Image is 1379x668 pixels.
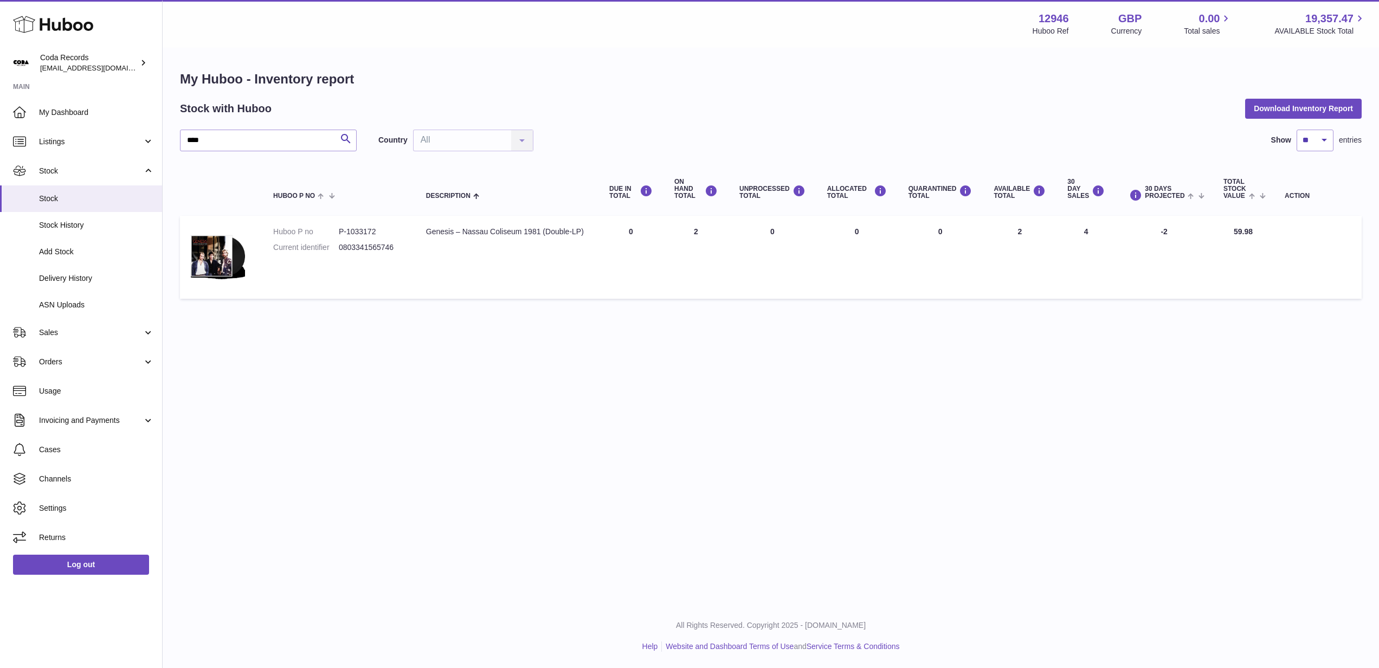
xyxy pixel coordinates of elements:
strong: 12946 [1039,11,1069,26]
a: Service Terms & Conditions [807,642,900,651]
td: 2 [663,216,729,299]
h1: My Huboo - Inventory report [180,70,1362,88]
span: 19,357.47 [1305,11,1354,26]
dd: P-1033172 [339,227,404,237]
span: 0.00 [1199,11,1220,26]
td: 0 [729,216,816,299]
div: Currency [1111,26,1142,36]
span: My Dashboard [39,107,154,118]
div: AVAILABLE Total [994,185,1046,200]
span: 0 [938,227,943,236]
td: 0 [816,216,898,299]
div: Genesis – Nassau Coliseum 1981 (Double-LP) [426,227,588,237]
span: Total sales [1184,26,1232,36]
div: UNPROCESSED Total [739,185,806,200]
span: Delivery History [39,273,154,284]
span: Add Stock [39,247,154,257]
img: product image [191,227,245,285]
dt: Huboo P no [273,227,339,237]
a: 0.00 Total sales [1184,11,1232,36]
span: Huboo P no [273,192,315,200]
div: ON HAND Total [674,178,718,200]
span: entries [1339,135,1362,145]
span: Description [426,192,471,200]
h2: Stock with Huboo [180,101,272,116]
span: AVAILABLE Stock Total [1274,26,1366,36]
a: Log out [13,555,149,574]
div: Coda Records [40,53,138,73]
span: Channels [39,474,154,484]
td: 2 [983,216,1056,299]
td: 4 [1056,216,1116,299]
span: Cases [39,445,154,455]
span: Total stock value [1223,178,1246,200]
div: 30 DAY SALES [1067,178,1105,200]
div: Huboo Ref [1033,26,1069,36]
div: ALLOCATED Total [827,185,887,200]
span: Returns [39,532,154,543]
dd: 0803341565746 [339,242,404,253]
span: Stock [39,166,143,176]
div: QUARANTINED Total [908,185,972,200]
span: Stock History [39,220,154,230]
td: -2 [1116,216,1213,299]
span: 30 DAYS PROJECTED [1145,185,1184,200]
span: Listings [39,137,143,147]
label: Country [378,135,408,145]
span: ASN Uploads [39,300,154,310]
button: Download Inventory Report [1245,99,1362,118]
td: 0 [598,216,663,299]
strong: GBP [1118,11,1142,26]
span: [EMAIL_ADDRESS][DOMAIN_NAME] [40,63,159,72]
p: All Rights Reserved. Copyright 2025 - [DOMAIN_NAME] [171,620,1370,631]
label: Show [1271,135,1291,145]
span: 59.98 [1234,227,1253,236]
span: Settings [39,503,154,513]
span: Usage [39,386,154,396]
a: 19,357.47 AVAILABLE Stock Total [1274,11,1366,36]
span: Sales [39,327,143,338]
li: and [662,641,899,652]
span: Stock [39,194,154,204]
div: Action [1285,192,1351,200]
img: haz@pcatmedia.com [13,55,29,71]
div: DUE IN TOTAL [609,185,653,200]
a: Help [642,642,658,651]
a: Website and Dashboard Terms of Use [666,642,794,651]
span: Orders [39,357,143,367]
span: Invoicing and Payments [39,415,143,426]
dt: Current identifier [273,242,339,253]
